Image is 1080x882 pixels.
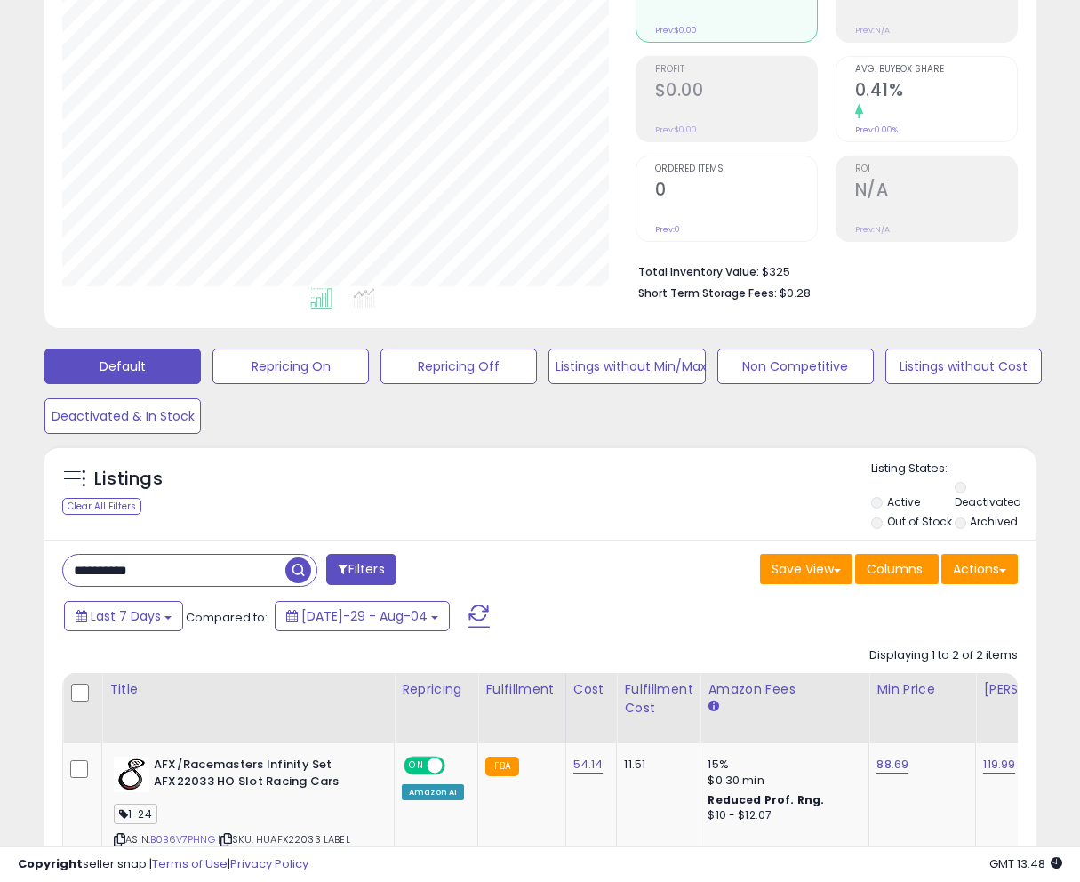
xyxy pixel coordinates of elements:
[780,285,811,301] span: $0.28
[230,855,308,872] a: Privacy Policy
[212,349,369,384] button: Repricing On
[989,855,1062,872] span: 2025-08-12 13:48 GMT
[548,349,705,384] button: Listings without Min/Max
[655,124,697,135] small: Prev: $0.00
[708,757,855,773] div: 15%
[64,601,183,631] button: Last 7 Days
[380,349,537,384] button: Repricing Off
[855,25,890,36] small: Prev: N/A
[638,285,777,301] b: Short Term Storage Fees:
[624,680,692,718] div: Fulfillment Cost
[186,609,268,626] span: Compared to:
[855,180,1017,204] h2: N/A
[152,855,228,872] a: Terms of Use
[114,757,149,792] img: 4172692zn1L._SL40_.jpg
[655,65,817,75] span: Profit
[941,554,1018,584] button: Actions
[301,607,428,625] span: [DATE]-29 - Aug-04
[44,349,201,384] button: Default
[109,680,387,699] div: Title
[887,494,920,509] label: Active
[114,804,157,824] span: 1-24
[655,25,697,36] small: Prev: $0.00
[18,856,308,873] div: seller snap | |
[275,601,450,631] button: [DATE]-29 - Aug-04
[876,680,968,699] div: Min Price
[955,494,1021,509] label: Deactivated
[655,180,817,204] h2: 0
[573,680,610,699] div: Cost
[62,498,141,515] div: Clear All Filters
[638,264,759,279] b: Total Inventory Value:
[867,560,923,578] span: Columns
[573,756,604,774] a: 54.14
[44,398,201,434] button: Deactivated & In Stock
[655,80,817,104] h2: $0.00
[150,832,215,847] a: B0B6V7PHNG
[708,792,824,807] b: Reduced Prof. Rng.
[869,647,1018,664] div: Displaying 1 to 2 of 2 items
[94,467,163,492] h5: Listings
[885,349,1042,384] button: Listings without Cost
[443,758,471,774] span: OFF
[405,758,428,774] span: ON
[485,680,557,699] div: Fulfillment
[326,554,396,585] button: Filters
[91,607,161,625] span: Last 7 Days
[708,773,855,789] div: $0.30 min
[18,855,83,872] strong: Copyright
[855,224,890,235] small: Prev: N/A
[708,699,718,715] small: Amazon Fees.
[708,680,861,699] div: Amazon Fees
[638,260,1004,281] li: $325
[983,756,1015,774] a: 119.99
[624,757,686,773] div: 11.51
[485,757,518,776] small: FBA
[154,757,370,794] b: AFX/Racemasters Infinity Set AFX22033 HO Slot Racing Cars
[655,164,817,174] span: Ordered Items
[708,808,855,823] div: $10 - $12.07
[717,349,874,384] button: Non Competitive
[760,554,852,584] button: Save View
[402,680,470,699] div: Repricing
[855,65,1017,75] span: Avg. Buybox Share
[855,554,939,584] button: Columns
[855,164,1017,174] span: ROI
[402,784,464,800] div: Amazon AI
[871,461,1036,477] p: Listing States:
[876,756,908,774] a: 88.69
[655,224,680,235] small: Prev: 0
[887,514,952,529] label: Out of Stock
[218,832,350,846] span: | SKU: HUAFX22033 LABEL
[855,80,1017,104] h2: 0.41%
[970,514,1018,529] label: Archived
[855,124,898,135] small: Prev: 0.00%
